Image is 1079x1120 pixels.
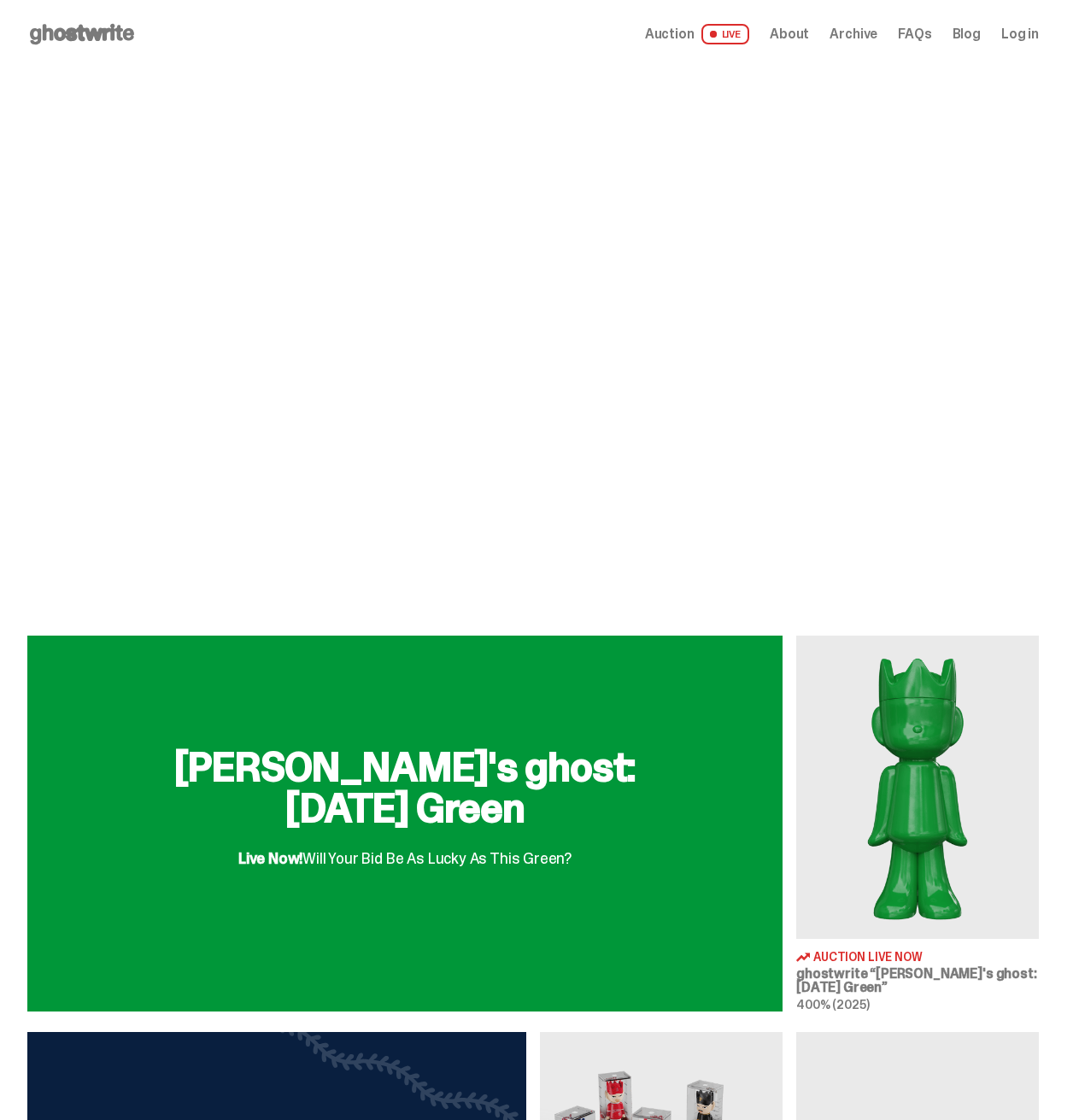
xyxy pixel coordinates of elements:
span: LIVE [701,24,750,44]
span: 400% (2025) [796,997,869,1012]
span: Auction [645,27,695,41]
a: Blog [953,27,981,41]
a: About [770,27,809,41]
span: Live Now! [238,848,302,869]
a: Schrödinger's ghost: Sunday Green Auction Live Now [796,636,1039,1012]
div: Will Your Bid Be As Lucky As This Green? [238,836,572,866]
img: Schrödinger's ghost: Sunday Green [796,636,1039,939]
a: Auction LIVE [645,24,749,44]
h3: ghostwrite “[PERSON_NAME]'s ghost: [DATE] Green” [796,967,1039,994]
h2: [PERSON_NAME]'s ghost: [DATE] Green [132,747,678,829]
a: Log in [1001,27,1039,41]
a: Archive [830,27,877,41]
span: Auction Live Now [813,951,923,963]
a: FAQs [898,27,931,41]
